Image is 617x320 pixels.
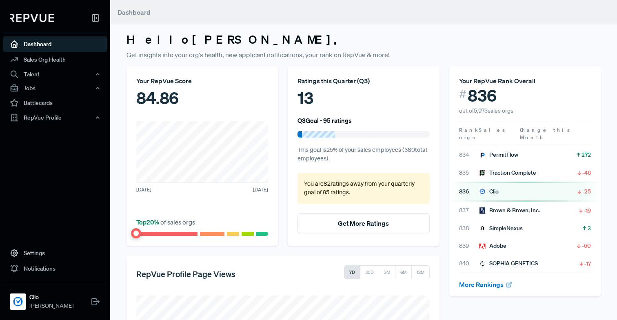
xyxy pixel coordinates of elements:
a: Notifications [3,261,107,276]
img: SimpleNexus [479,224,486,232]
span: Rank [459,127,479,134]
button: 12M [411,265,430,279]
div: SimpleNexus [479,224,523,233]
span: Change this Month [520,127,571,141]
span: 3 [588,224,591,232]
div: 84.86 [136,86,268,110]
span: 839 [459,242,479,250]
img: Clio [11,295,24,308]
button: 7D [344,265,360,279]
img: SOPHiA GENETICS [479,260,486,267]
div: SOPHiA GENETICS [479,259,538,268]
strong: Clio [29,293,73,302]
a: Sales Org Health [3,52,107,67]
div: Your RepVue Score [136,76,268,86]
div: Ratings this Quarter ( Q3 ) [297,76,429,86]
span: [DATE] [136,186,151,193]
h6: Q3 Goal - 95 ratings [297,117,352,124]
a: Battlecards [3,95,107,111]
img: Adobe [479,242,486,250]
p: You are 82 ratings away from your quarterly goal of 95 ratings . [304,180,423,197]
button: 30D [360,265,379,279]
span: -25 [582,187,591,196]
span: 836 [459,187,479,196]
span: of sales orgs [136,218,195,226]
span: -19 [584,207,591,215]
span: 840 [459,259,479,268]
a: More Rankings [459,280,513,289]
span: -60 [582,242,591,250]
div: 13 [297,86,429,110]
span: 838 [459,224,479,233]
button: 3M [379,265,395,279]
img: Brown & Brown, Inc. [479,207,486,214]
h3: Hello [PERSON_NAME] , [127,33,601,47]
span: Dashboard [118,8,151,16]
span: Top 20 % [136,218,160,226]
h5: RepVue Profile Page Views [136,269,235,279]
a: ClioClio[PERSON_NAME] [3,283,107,313]
p: Get insights into your org's health, new applicant notifications, your rank on RepVue & more! [127,50,601,60]
span: 837 [459,206,479,215]
p: This goal is 25 % of your sales employees ( 380 total employees). [297,146,429,163]
span: 834 [459,151,479,159]
div: PermitFlow [479,151,518,159]
img: PermitFlow [479,151,486,159]
div: Adobe [479,242,506,250]
button: 6M [395,265,412,279]
span: -17 [584,260,591,268]
span: Sales orgs [459,127,506,141]
span: 272 [581,151,591,159]
span: # [459,86,466,102]
a: Settings [3,245,107,261]
div: Clio [479,187,499,196]
a: Dashboard [3,36,107,52]
img: Traction Complete [479,169,486,176]
button: Get More Ratings [297,213,429,233]
span: Your RepVue Rank Overall [459,77,535,85]
span: 835 [459,169,479,177]
img: Clio [479,188,486,195]
div: Brown & Brown, Inc. [479,206,540,215]
span: out of 5,973 sales orgs [459,107,513,114]
span: [PERSON_NAME] [29,302,73,310]
span: 836 [468,86,497,105]
div: Traction Complete [479,169,536,177]
span: [DATE] [253,186,268,193]
span: -48 [582,169,591,177]
button: RepVue Profile [3,111,107,124]
button: Talent [3,67,107,81]
img: RepVue [10,14,54,22]
button: Jobs [3,81,107,95]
